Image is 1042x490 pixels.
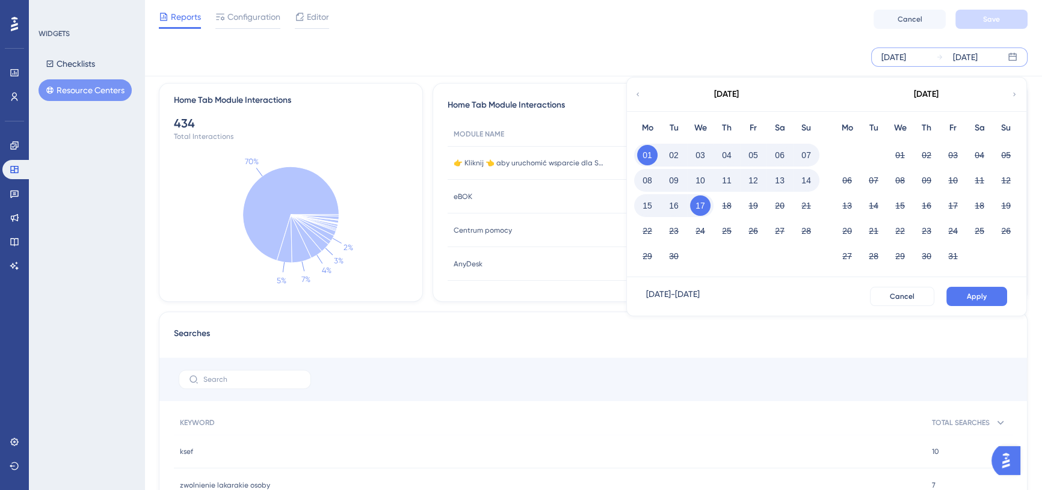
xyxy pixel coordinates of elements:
button: 02 [664,145,684,165]
button: 25 [717,221,737,241]
div: Mo [634,121,661,135]
div: Fr [940,121,966,135]
iframe: UserGuiding AI Assistant Launcher [991,443,1028,479]
text: 3% [334,256,344,265]
span: ksef [180,447,193,456]
span: AnyDesk [454,259,482,269]
button: Save [955,10,1028,29]
button: 05 [996,145,1016,165]
button: 17 [690,195,711,216]
div: WIDGETS [39,29,70,38]
button: 11 [969,170,990,191]
button: 27 [837,246,857,266]
button: 15 [890,195,910,216]
button: 20 [837,221,857,241]
button: 12 [743,170,763,191]
button: 05 [743,145,763,165]
span: Reports [171,10,201,24]
div: Home Tab Module Interactions [174,93,291,108]
div: Sa [966,121,993,135]
button: 04 [969,145,990,165]
div: Tu [661,121,687,135]
text: 70% [244,157,258,166]
div: Fr [740,121,766,135]
span: Centrum pomocy [454,225,512,235]
button: 09 [664,170,684,191]
button: 29 [890,246,910,266]
button: 24 [943,221,963,241]
button: 19 [743,195,763,216]
button: 14 [863,195,884,216]
button: Cancel [874,10,946,29]
button: 01 [890,145,910,165]
div: We [887,121,913,135]
span: 7 [932,480,936,490]
span: eBOK [454,192,472,201]
button: 30 [916,246,937,266]
div: Tu [860,121,887,135]
button: Resource Centers [39,79,132,101]
span: Home Tab Module Interactions [448,98,565,112]
button: 16 [916,195,937,216]
button: 09 [916,170,937,191]
text: 4% [322,266,331,275]
button: 08 [637,170,658,191]
div: 434 [174,115,408,132]
span: MODULE NAME [454,129,504,139]
div: Su [793,121,819,135]
button: 08 [890,170,910,191]
span: Configuration [227,10,280,24]
button: 13 [837,195,857,216]
div: Sa [766,121,793,135]
button: 18 [969,195,990,216]
button: 03 [943,145,963,165]
button: 07 [863,170,884,191]
button: 13 [769,170,790,191]
button: Cancel [870,287,934,306]
button: 20 [769,195,790,216]
button: 23 [664,221,684,241]
button: 04 [717,145,737,165]
div: Th [714,121,740,135]
text: 2% [344,243,353,252]
text: 5% [277,276,286,285]
button: 12 [996,170,1016,191]
div: [DATE] [914,87,939,102]
button: 16 [664,195,684,216]
button: 27 [769,221,790,241]
span: Apply [967,292,987,301]
span: zwolnienie lakarakie osoby [180,480,270,490]
span: KEYWORD [180,418,215,427]
button: 17 [943,195,963,216]
button: Checklists [39,53,102,75]
button: 06 [769,145,790,165]
span: Searches [174,326,210,348]
button: 24 [690,221,711,241]
button: 29 [637,246,658,266]
div: Su [993,121,1019,135]
button: 22 [637,221,658,241]
button: 10 [690,170,711,191]
span: Editor [307,10,329,24]
span: Save [983,14,1000,24]
button: 23 [916,221,937,241]
button: 02 [916,145,937,165]
div: Mo [834,121,860,135]
button: 18 [717,195,737,216]
button: 26 [996,221,1016,241]
button: 06 [837,170,857,191]
input: Search [203,375,301,384]
button: 22 [890,221,910,241]
text: 7% [301,275,310,284]
button: 26 [743,221,763,241]
div: Th [913,121,940,135]
button: 15 [637,195,658,216]
div: [DATE] [953,50,978,64]
span: Cancel [898,14,922,24]
button: 21 [863,221,884,241]
span: 10 [932,447,939,456]
div: [DATE] [881,50,906,64]
button: 28 [863,246,884,266]
button: 28 [796,221,816,241]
